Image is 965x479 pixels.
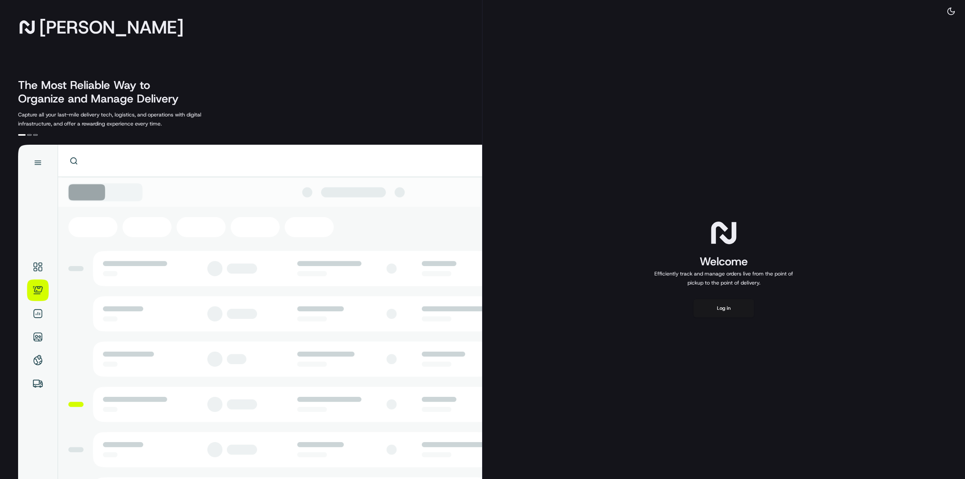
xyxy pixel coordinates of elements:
[18,78,187,106] h2: The Most Reliable Way to Organize and Manage Delivery
[651,254,796,269] h1: Welcome
[694,299,754,317] button: Log in
[18,110,235,128] p: Capture all your last-mile delivery tech, logistics, and operations with digital infrastructure, ...
[651,269,796,287] p: Efficiently track and manage orders live from the point of pickup to the point of delivery.
[39,20,184,35] span: [PERSON_NAME]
